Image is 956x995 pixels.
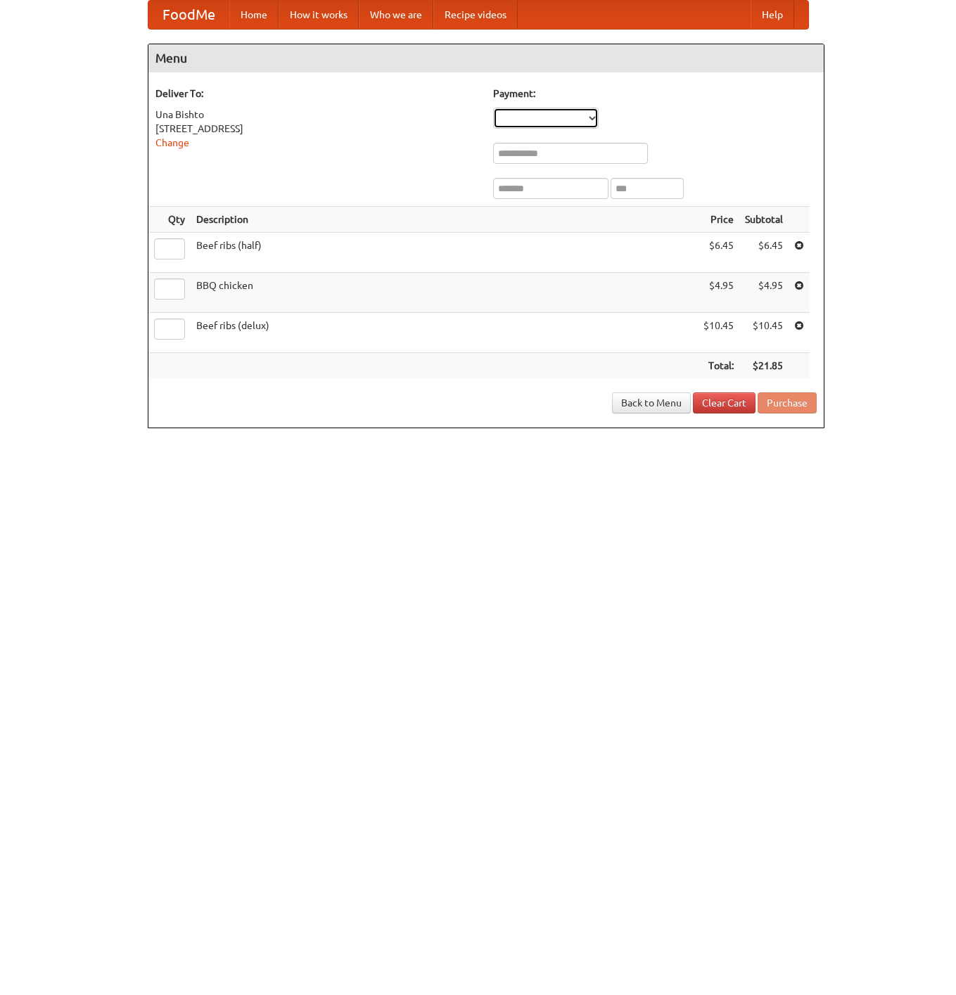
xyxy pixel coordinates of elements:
div: [STREET_ADDRESS] [155,122,479,136]
h5: Deliver To: [155,86,479,101]
th: Subtotal [739,207,789,233]
td: BBQ chicken [191,273,698,313]
td: $6.45 [698,233,739,273]
a: Recipe videos [433,1,518,29]
th: $21.85 [739,353,789,379]
td: Beef ribs (half) [191,233,698,273]
td: $10.45 [698,313,739,353]
td: $4.95 [698,273,739,313]
a: Clear Cart [693,392,756,413]
a: Back to Menu [612,392,691,413]
td: Beef ribs (delux) [191,313,698,353]
th: Qty [148,207,191,233]
a: Help [751,1,794,29]
th: Price [698,207,739,233]
th: Description [191,207,698,233]
div: Una Bishto [155,108,479,122]
th: Total: [698,353,739,379]
td: $4.95 [739,273,789,313]
button: Purchase [758,392,817,413]
h5: Payment: [493,86,817,101]
a: FoodMe [148,1,229,29]
a: Change [155,137,189,148]
td: $6.45 [739,233,789,273]
a: Home [229,1,279,29]
a: Who we are [359,1,433,29]
a: How it works [279,1,359,29]
h4: Menu [148,44,824,72]
td: $10.45 [739,313,789,353]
